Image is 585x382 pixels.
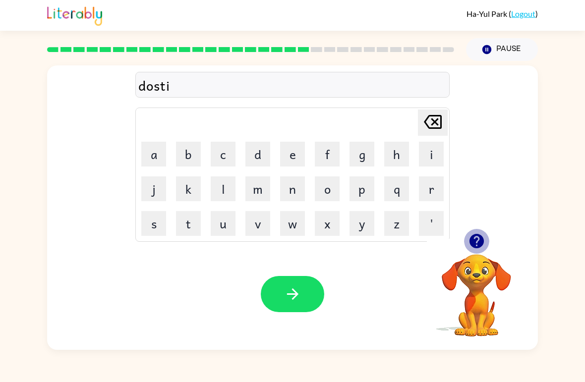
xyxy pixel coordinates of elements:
[176,176,201,201] button: k
[245,176,270,201] button: m
[384,211,409,236] button: z
[211,211,235,236] button: u
[467,9,509,18] span: Ha-Yul Park
[315,176,340,201] button: o
[511,9,535,18] a: Logout
[141,142,166,166] button: a
[350,211,374,236] button: y
[280,211,305,236] button: w
[427,239,526,338] video: Your browser must support playing .mp4 files to use Literably. Please try using another browser.
[350,142,374,166] button: g
[211,176,235,201] button: l
[245,142,270,166] button: d
[419,211,444,236] button: '
[141,211,166,236] button: s
[138,75,447,96] div: dosti
[280,142,305,166] button: e
[350,176,374,201] button: p
[384,142,409,166] button: h
[419,176,444,201] button: r
[211,142,235,166] button: c
[141,176,166,201] button: j
[176,142,201,166] button: b
[315,142,340,166] button: f
[466,38,538,61] button: Pause
[280,176,305,201] button: n
[245,211,270,236] button: v
[467,9,538,18] div: ( )
[419,142,444,166] button: i
[176,211,201,236] button: t
[384,176,409,201] button: q
[47,4,102,26] img: Literably
[315,211,340,236] button: x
